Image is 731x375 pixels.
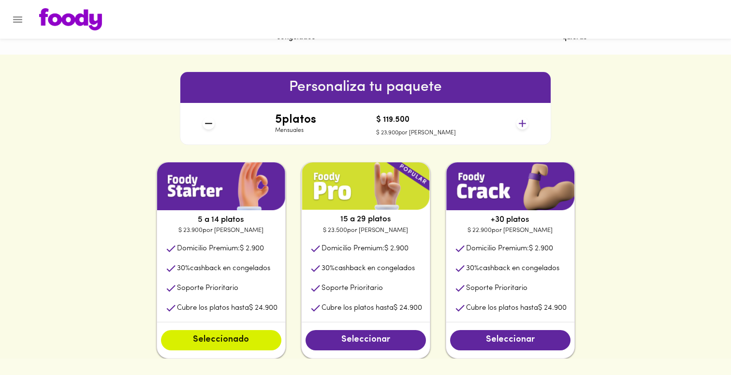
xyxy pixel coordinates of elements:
[466,303,567,313] p: Cubre los platos hasta $ 24.900
[675,319,721,365] iframe: Messagebird Livechat Widget
[322,283,383,293] p: Soporte Prioritario
[529,245,553,252] span: $ 2.900
[322,244,409,254] p: Domicilio Premium:
[39,8,102,30] img: logo.png
[180,76,551,99] h6: Personaliza tu paquete
[466,263,559,274] p: cashback en congelados
[466,244,553,254] p: Domicilio Premium:
[306,330,426,350] button: Seleccionar
[161,330,281,350] button: Seleccionado
[302,214,430,225] p: 15 a 29 platos
[6,8,29,31] button: Menu
[171,335,272,346] span: Seleccionado
[315,335,416,346] span: Seleccionar
[157,226,285,235] p: $ 23.900 por [PERSON_NAME]
[275,127,316,135] p: Mensuales
[177,283,238,293] p: Soporte Prioritario
[466,283,527,293] p: Soporte Prioritario
[460,335,561,346] span: Seleccionar
[240,245,264,252] span: $ 2.900
[177,244,264,254] p: Domicilio Premium:
[302,226,430,235] p: $ 23.500 por [PERSON_NAME]
[384,245,409,252] span: $ 2.900
[322,263,415,274] p: cashback en congelados
[446,214,574,226] p: +30 platos
[450,330,570,350] button: Seleccionar
[177,303,278,313] p: Cubre los platos hasta $ 24.900
[446,226,574,235] p: $ 22.900 por [PERSON_NAME]
[157,162,285,210] img: plan1
[446,162,574,210] img: plan1
[322,303,422,313] p: Cubre los platos hasta $ 24.900
[322,265,335,272] span: 30 %
[302,162,430,210] img: plan1
[466,265,479,272] span: 30 %
[376,129,456,137] p: $ 23.900 por [PERSON_NAME]
[376,116,456,125] h4: $ 119.500
[177,265,190,272] span: 30 %
[275,114,316,126] h4: 5 platos
[157,214,285,226] p: 5 a 14 platos
[177,263,270,274] p: cashback en congelados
